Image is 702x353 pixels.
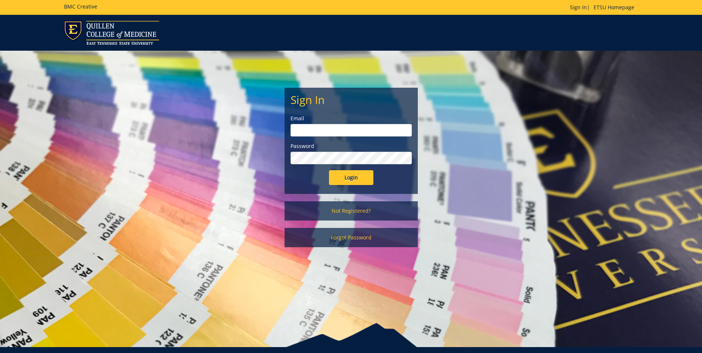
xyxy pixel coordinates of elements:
[570,4,638,11] p: |
[329,170,373,185] input: Login
[64,4,97,9] h5: BMC Creative
[285,228,418,247] a: Forgot Password
[290,94,412,106] h2: Sign In
[64,21,159,45] img: ETSU logo
[570,4,587,11] a: Sign In
[290,115,412,122] label: Email
[590,4,638,11] a: ETSU Homepage
[285,201,418,221] a: Not Registered?
[290,142,412,150] label: Password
